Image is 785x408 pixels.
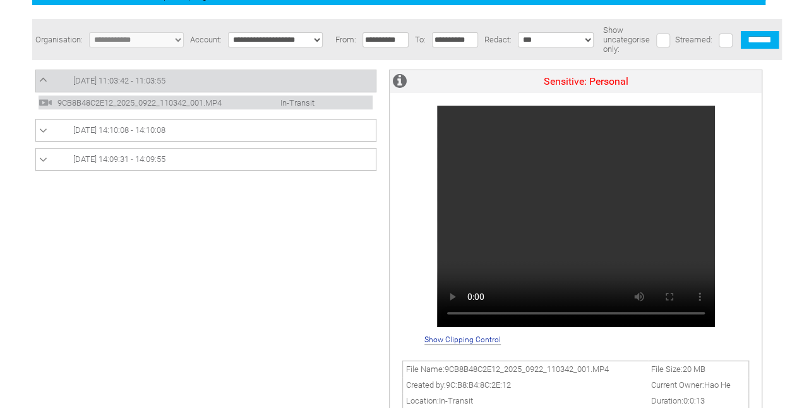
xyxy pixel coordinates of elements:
[39,123,373,138] a: [DATE] 14:10:08 - 14:10:08
[683,364,705,374] span: 20 MB
[446,380,511,390] span: 9C:B8:B4:8C:2E:12
[73,76,165,85] span: [DATE] 11:03:42 - 11:03:55
[32,19,86,60] td: Organisation:
[683,396,705,405] span: 0:0:13
[412,19,429,60] td: To:
[332,19,359,60] td: From:
[187,19,225,60] td: Account:
[249,98,321,108] span: In-Transit
[39,97,321,106] a: 9CB8B48C2E12_2025_0922_110342_001.MP4 In-Transit
[73,125,165,135] span: [DATE] 14:10:08 - 14:10:08
[73,154,165,164] span: [DATE] 14:09:31 - 14:09:55
[648,361,749,377] td: File Size:
[481,19,515,60] td: Redact:
[603,25,650,54] span: Show uncategorise only:
[424,335,501,345] span: Show Clipping Control
[39,152,373,167] a: [DATE] 14:09:31 - 14:09:55
[675,35,712,44] span: Streamed:
[54,98,247,108] span: 9CB8B48C2E12_2025_0922_110342_001.MP4
[445,364,609,374] span: 9CB8B48C2E12_2025_0922_110342_001.MP4
[410,70,762,93] td: Sensitive: Personal
[648,377,749,393] td: Current Owner:
[39,96,52,109] img: video24.svg
[402,377,648,393] td: Created by:
[439,396,473,405] span: In-Transit
[402,361,648,377] td: File Name:
[39,73,373,89] a: [DATE] 11:03:42 - 11:03:55
[704,380,731,390] span: Hao He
